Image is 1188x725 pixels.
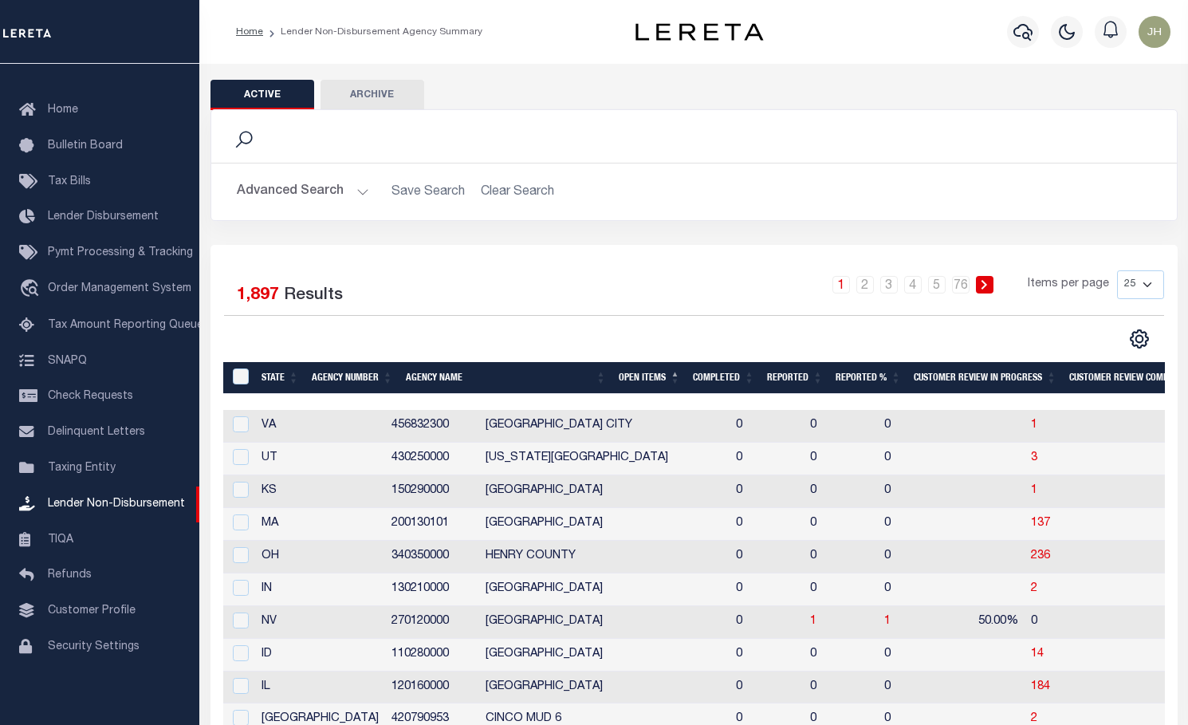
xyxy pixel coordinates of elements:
[263,25,482,39] li: Lender Non-Disbursement Agency Summary
[804,672,878,704] td: 0
[48,391,133,402] span: Check Requests
[1028,276,1109,294] span: Items per page
[1031,420,1037,431] a: 1
[904,276,922,294] a: 4
[1031,550,1050,561] a: 236
[761,362,829,395] th: Reported: activate to sort column ascending
[479,508,730,541] td: [GEOGRAPHIC_DATA]
[305,362,399,395] th: Agency Number: activate to sort column ascending
[730,410,804,443] td: 0
[48,641,140,652] span: Security Settings
[385,541,479,573] td: 340350000
[730,443,804,475] td: 0
[635,23,763,41] img: logo-dark.svg
[399,362,613,395] th: Agency Name: activate to sort column ascending
[210,80,314,110] button: Active
[48,283,191,294] span: Order Management System
[829,362,907,395] th: Reported %: activate to sort column ascending
[878,475,946,508] td: 0
[928,276,946,294] a: 5
[810,616,816,627] a: 1
[237,176,369,207] button: Advanced Search
[878,443,946,475] td: 0
[385,606,479,639] td: 270120000
[48,320,203,331] span: Tax Amount Reporting Queue
[1031,518,1050,529] a: 137
[255,606,385,639] td: NV
[878,573,946,606] td: 0
[255,541,385,573] td: OH
[880,276,898,294] a: 3
[686,362,761,395] th: Completed: activate to sort column ascending
[730,541,804,573] td: 0
[48,176,91,187] span: Tax Bills
[479,410,730,443] td: [GEOGRAPHIC_DATA] CITY
[804,639,878,672] td: 0
[479,573,730,606] td: [GEOGRAPHIC_DATA]
[255,475,385,508] td: KS
[730,508,804,541] td: 0
[48,569,92,581] span: Refunds
[1031,485,1037,496] a: 1
[255,362,305,395] th: State: activate to sort column ascending
[48,140,123,152] span: Bulletin Board
[878,508,946,541] td: 0
[730,475,804,508] td: 0
[479,672,730,704] td: [GEOGRAPHIC_DATA]
[48,463,116,474] span: Taxing Entity
[479,443,730,475] td: [US_STATE][GEOGRAPHIC_DATA]
[804,443,878,475] td: 0
[479,541,730,573] td: HENRY COUNTY
[730,606,804,639] td: 0
[223,362,255,395] th: MBACode
[907,362,1063,395] th: Customer Review In Progress: activate to sort column ascending
[884,616,891,627] span: 1
[479,606,730,639] td: [GEOGRAPHIC_DATA]
[237,287,279,304] span: 1,897
[284,283,343,309] label: Results
[804,410,878,443] td: 0
[1031,681,1050,692] a: 184
[48,498,185,510] span: Lender Non-Disbursement
[255,410,385,443] td: VA
[48,427,145,438] span: Delinquent Letters
[385,443,479,475] td: 430250000
[255,508,385,541] td: MA
[878,410,946,443] td: 0
[385,410,479,443] td: 456832300
[48,104,78,116] span: Home
[385,639,479,672] td: 110280000
[48,211,159,223] span: Lender Disbursement
[832,276,850,294] a: 1
[479,639,730,672] td: [GEOGRAPHIC_DATA]
[1031,452,1037,463] span: 3
[1139,16,1170,48] img: svg+xml;base64,PHN2ZyB4bWxucz0iaHR0cDovL3d3dy53My5vcmcvMjAwMC9zdmciIHBvaW50ZXItZXZlbnRzPSJub25lIi...
[856,276,874,294] a: 2
[946,606,1025,639] td: 50.00%
[48,534,73,545] span: TIQA
[804,541,878,573] td: 0
[1031,583,1037,594] span: 2
[878,541,946,573] td: 0
[730,672,804,704] td: 0
[48,247,193,258] span: Pymt Processing & Tracking
[952,276,970,294] a: 76
[878,639,946,672] td: 0
[730,573,804,606] td: 0
[48,605,136,617] span: Customer Profile
[255,672,385,704] td: IL
[804,573,878,606] td: 0
[1031,713,1037,724] a: 2
[255,443,385,475] td: UT
[1031,648,1044,660] a: 14
[878,672,946,704] td: 0
[385,475,479,508] td: 150290000
[385,573,479,606] td: 130210000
